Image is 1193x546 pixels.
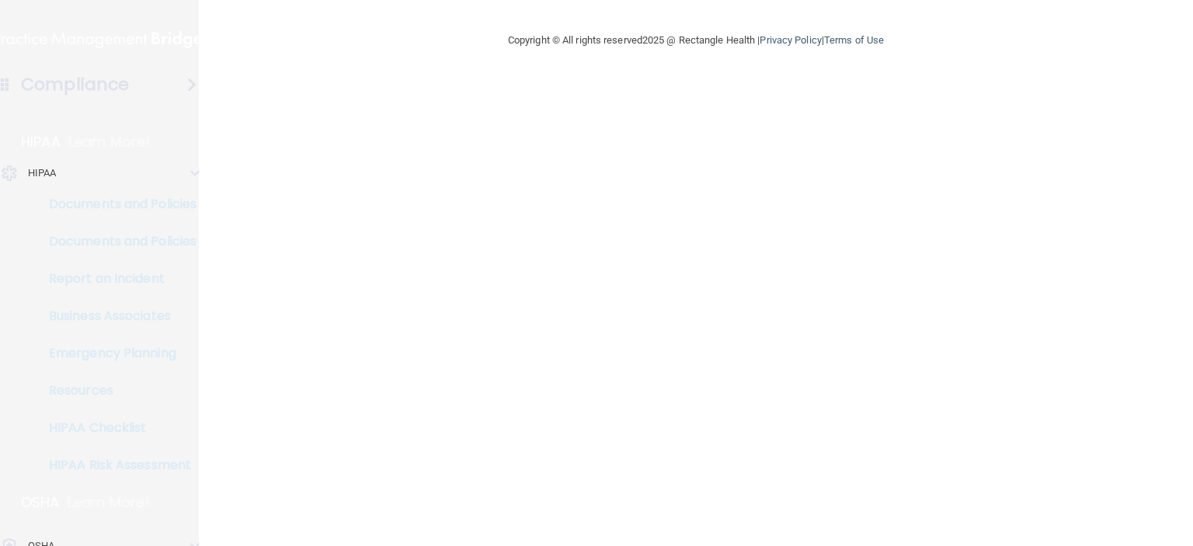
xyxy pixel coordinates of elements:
p: Emergency Planning [10,346,222,361]
p: Documents and Policies [10,234,222,249]
p: Business Associates [10,308,222,324]
p: HIPAA [21,133,61,151]
p: Learn More! [68,493,150,512]
p: HIPAA Checklist [10,420,222,436]
p: Documents and Policies [10,196,222,212]
p: HIPAA [28,164,57,183]
p: Learn More! [68,133,151,151]
a: Privacy Policy [760,34,821,46]
a: Terms of Use [824,34,884,46]
p: HIPAA Risk Assessment [10,457,222,473]
p: Resources [10,383,222,398]
div: Copyright © All rights reserved 2025 @ Rectangle Health | | [412,16,979,65]
h4: Compliance [21,74,129,96]
p: OSHA [21,493,60,512]
p: Report an Incident [10,271,222,287]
